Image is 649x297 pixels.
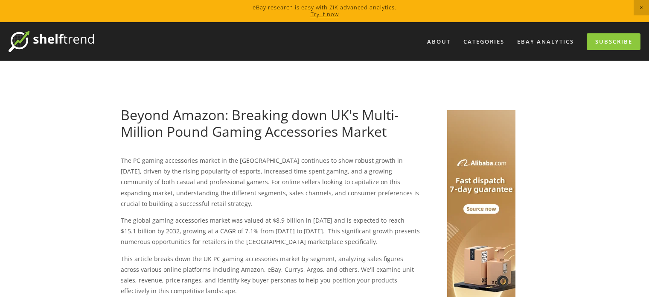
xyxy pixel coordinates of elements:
img: ShelfTrend [9,31,94,52]
a: Beyond Amazon: Breaking down UK's Multi-Million Pound Gaming Accessories Market [121,106,399,140]
p: The global gaming accessories market was valued at $8.9 billion in [DATE] and is expected to reac... [121,215,420,247]
a: About [422,35,456,49]
a: Subscribe [587,33,640,50]
div: Categories [458,35,510,49]
p: The PC gaming accessories market in the [GEOGRAPHIC_DATA] continues to show robust growth in [DAT... [121,155,420,209]
a: Try it now [311,10,339,18]
a: eBay Analytics [512,35,579,49]
p: This article breaks down the UK PC gaming accessories market by segment, analyzing sales figures ... [121,253,420,297]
